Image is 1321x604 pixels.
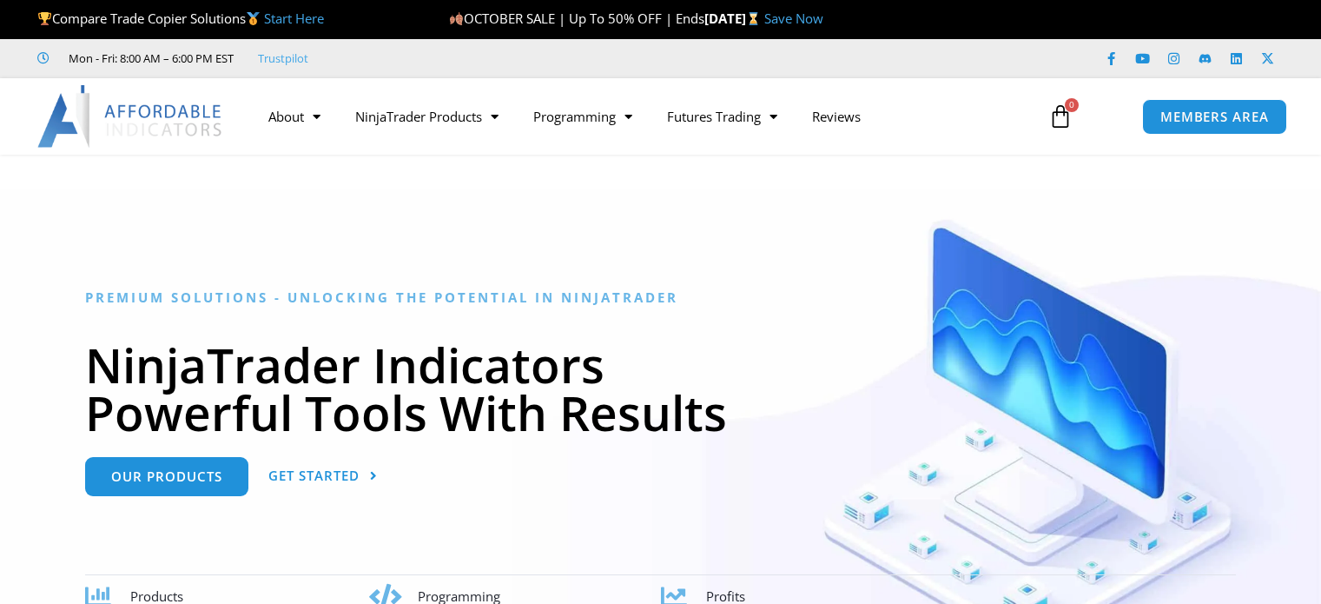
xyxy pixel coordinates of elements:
[38,12,51,25] img: 🏆
[268,469,360,482] span: Get Started
[111,470,222,483] span: Our Products
[650,96,795,136] a: Futures Trading
[247,12,260,25] img: 🥇
[85,289,1236,306] h6: Premium Solutions - Unlocking the Potential in NinjaTrader
[1160,110,1269,123] span: MEMBERS AREA
[1022,91,1099,142] a: 0
[37,10,324,27] span: Compare Trade Copier Solutions
[85,341,1236,436] h1: NinjaTrader Indicators Powerful Tools With Results
[449,10,704,27] span: OCTOBER SALE | Up To 50% OFF | Ends
[268,457,378,496] a: Get Started
[251,96,338,136] a: About
[64,48,234,69] span: Mon - Fri: 8:00 AM – 6:00 PM EST
[264,10,324,27] a: Start Here
[338,96,516,136] a: NinjaTrader Products
[764,10,823,27] a: Save Now
[85,457,248,496] a: Our Products
[1142,99,1287,135] a: MEMBERS AREA
[251,96,1031,136] nav: Menu
[795,96,878,136] a: Reviews
[37,85,224,148] img: LogoAI | Affordable Indicators – NinjaTrader
[1065,98,1079,112] span: 0
[516,96,650,136] a: Programming
[747,12,760,25] img: ⌛
[258,48,308,69] a: Trustpilot
[450,12,463,25] img: 🍂
[704,10,764,27] strong: [DATE]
